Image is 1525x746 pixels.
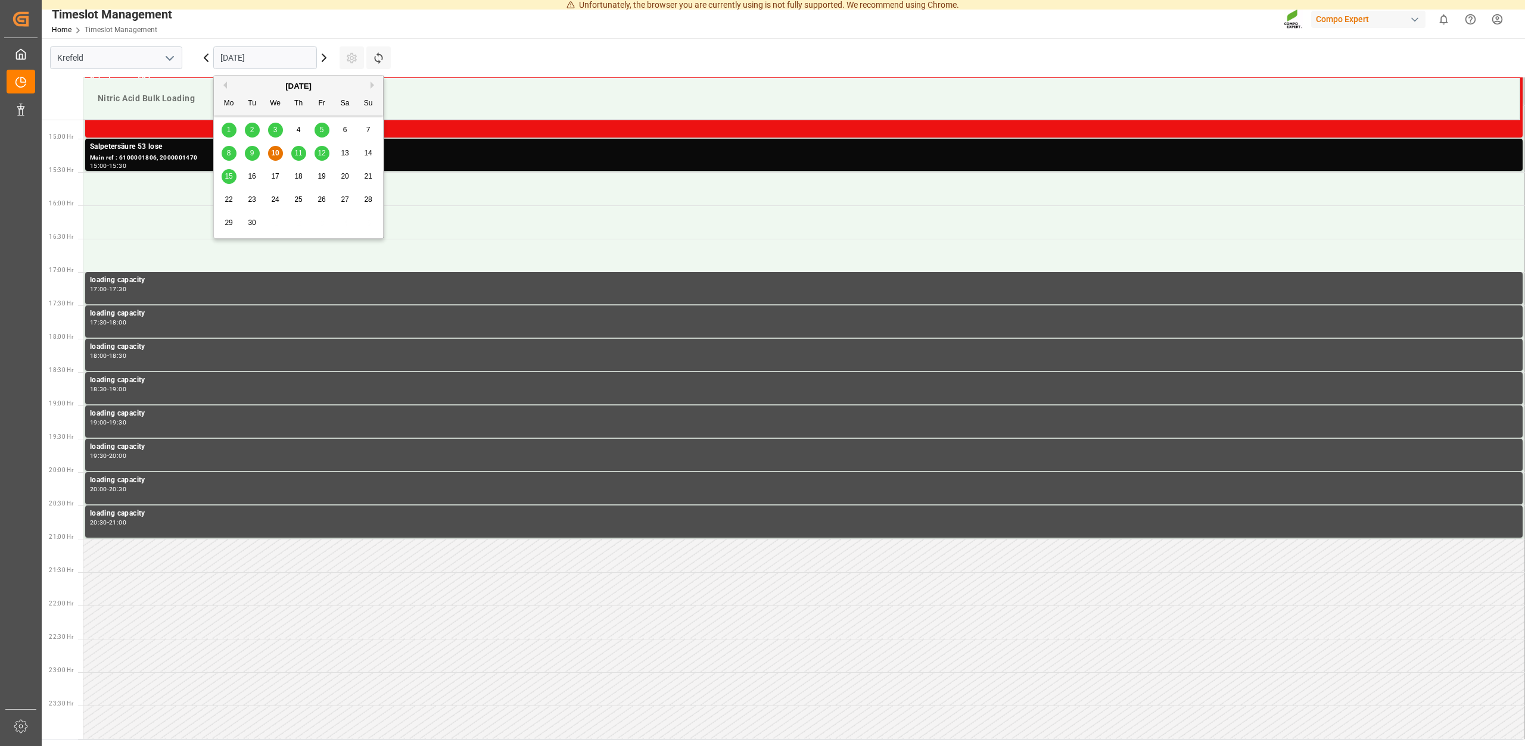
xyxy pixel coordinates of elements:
div: Salpetersäure 53 lose [90,141,1518,153]
div: Choose Monday, September 15th, 2025 [222,169,236,184]
span: 7 [366,126,371,134]
span: 24 [271,195,279,204]
div: Choose Saturday, September 13th, 2025 [338,146,353,161]
div: 15:00 [90,163,107,168]
a: Home [52,26,71,34]
div: 15:30 [109,163,126,168]
span: 20:00 Hr [49,467,73,473]
span: 15 [225,172,232,180]
span: 17 [271,172,279,180]
div: Choose Tuesday, September 2nd, 2025 [245,123,260,138]
span: 18:30 Hr [49,367,73,373]
span: 23 [248,195,256,204]
div: Nitric Acid Bulk Loading [93,88,1510,110]
div: 19:00 [109,386,126,392]
div: Choose Saturday, September 6th, 2025 [338,123,353,138]
span: 15:00 Hr [49,133,73,140]
div: Choose Tuesday, September 30th, 2025 [245,216,260,230]
span: 11 [294,149,302,157]
div: Choose Wednesday, September 17th, 2025 [268,169,283,184]
span: 1 [227,126,231,134]
div: Choose Tuesday, September 9th, 2025 [245,146,260,161]
img: Screenshot%202023-09-29%20at%2010.02.21.png_1712312052.png [1284,9,1303,30]
span: 21:30 Hr [49,567,73,573]
span: 16 [248,172,256,180]
div: Su [361,96,376,111]
button: Compo Expert [1311,8,1430,30]
span: 19 [318,172,325,180]
div: - [107,486,109,492]
input: Type to search/select [50,46,182,69]
div: Tu [245,96,260,111]
span: 29 [225,219,232,227]
div: Choose Thursday, September 25th, 2025 [291,192,306,207]
div: Choose Sunday, September 14th, 2025 [361,146,376,161]
span: 3 [273,126,278,134]
div: 18:30 [109,353,126,358]
div: loading capacity [90,308,1518,320]
span: 22:00 Hr [49,600,73,607]
div: Choose Monday, September 29th, 2025 [222,216,236,230]
div: 18:00 [90,353,107,358]
div: Choose Sunday, September 28th, 2025 [361,192,376,207]
div: Choose Tuesday, September 16th, 2025 [245,169,260,184]
div: - [107,420,109,425]
span: 27 [341,195,348,204]
div: Choose Friday, September 19th, 2025 [315,169,329,184]
div: Main ref : 6100001806, 2000001470 [90,153,1518,163]
div: month 2025-09 [217,118,380,235]
div: Sa [338,96,353,111]
span: 19:00 Hr [49,400,73,407]
div: - [107,320,109,325]
span: 18 [294,172,302,180]
span: 13 [341,149,348,157]
div: loading capacity [90,374,1518,386]
div: - [107,286,109,292]
div: Mo [222,96,236,111]
div: loading capacity [90,508,1518,520]
span: 19:30 Hr [49,433,73,440]
span: 16:30 Hr [49,233,73,240]
div: 19:30 [109,420,126,425]
div: - [107,163,109,168]
div: Choose Wednesday, September 10th, 2025 [268,146,283,161]
span: 23:30 Hr [49,700,73,707]
span: 22 [225,195,232,204]
button: Next Month [371,82,378,89]
span: 2 [250,126,254,134]
span: 8 [227,149,231,157]
span: 5 [320,126,324,134]
div: We [268,96,283,111]
div: loading capacity [90,475,1518,486]
div: 20:30 [90,520,107,525]
div: 21:00 [109,520,126,525]
span: 12 [318,149,325,157]
button: open menu [160,49,178,67]
div: Choose Thursday, September 4th, 2025 [291,123,306,138]
div: 18:00 [109,320,126,325]
div: Choose Monday, September 1st, 2025 [222,123,236,138]
div: Choose Tuesday, September 23rd, 2025 [245,192,260,207]
button: show 0 new notifications [1430,6,1457,33]
div: loading capacity [90,341,1518,353]
div: - [107,386,109,392]
span: 20:30 Hr [49,500,73,507]
div: 20:00 [90,486,107,492]
span: 15:30 Hr [49,167,73,173]
div: loading capacity [90,408,1518,420]
div: - [107,520,109,525]
div: 19:30 [90,453,107,458]
input: DD.MM.YYYY [213,46,317,69]
div: - [107,453,109,458]
span: 9 [250,149,254,157]
div: Choose Friday, September 12th, 2025 [315,146,329,161]
span: 25 [294,195,302,204]
button: Help Center [1457,6,1484,33]
div: 20:00 [109,453,126,458]
span: 28 [364,195,372,204]
span: 17:30 Hr [49,300,73,307]
div: [DATE] [214,80,383,92]
div: Choose Monday, September 22nd, 2025 [222,192,236,207]
div: 19:00 [90,420,107,425]
span: 17:00 Hr [49,267,73,273]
